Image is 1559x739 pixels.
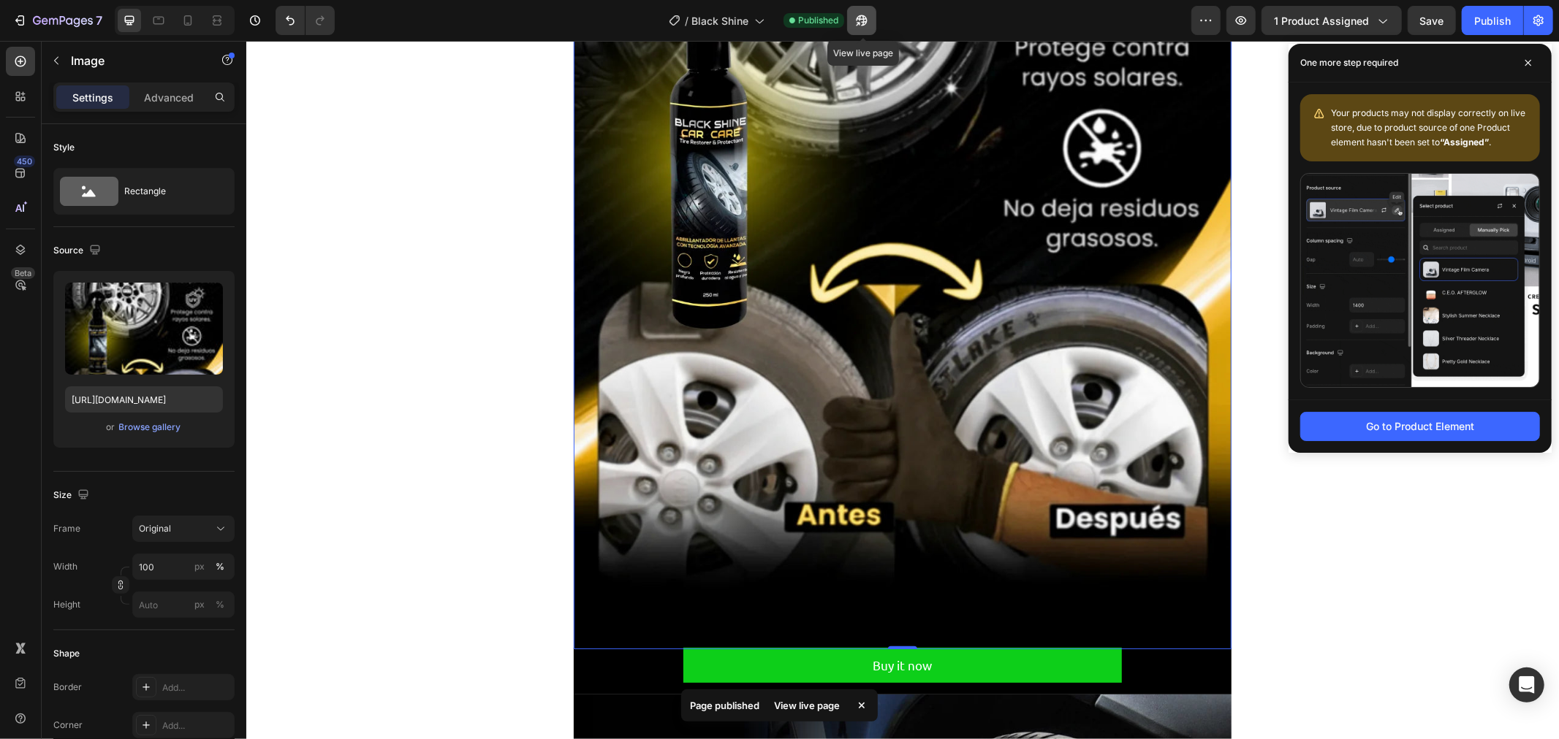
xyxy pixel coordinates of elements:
div: % [216,598,224,611]
button: Browse gallery [118,420,182,434]
div: Style [53,141,75,154]
div: Buy it now [627,616,686,633]
button: px [211,596,229,613]
span: 1 product assigned [1274,13,1369,28]
p: One more step required [1300,55,1398,70]
div: View live page [765,695,849,716]
input: https://example.com/image.jpg [65,386,223,413]
button: % [191,596,208,613]
div: px [194,560,205,573]
div: Browse gallery [119,421,181,434]
button: Original [132,516,235,542]
span: Black Shine [691,13,748,28]
div: Add... [162,681,231,694]
button: 1 product assigned [1262,6,1402,35]
span: or [107,418,115,436]
div: Source [53,241,104,261]
div: Open Intercom Messenger [1509,667,1544,702]
div: % [216,560,224,573]
label: Height [53,598,80,611]
img: preview-image [65,283,223,375]
div: Beta [11,267,35,279]
div: Rectangle [124,175,213,208]
span: Published [798,14,838,27]
iframe: Design area [246,41,1559,739]
div: Go to Product Element [1366,418,1474,434]
input: px% [132,554,235,580]
span: Original [139,522,171,535]
p: 7 [96,12,102,29]
p: Page published [690,698,759,713]
div: Publish [1474,13,1511,28]
div: Border [53,681,82,694]
div: Shape [53,647,80,660]
div: Size [53,486,92,505]
button: % [191,558,208,575]
div: 450 [14,156,35,167]
label: Frame [53,522,80,535]
div: Add... [162,719,231,732]
p: Settings [72,90,113,105]
b: “Assigned” [1440,137,1489,148]
button: Buy it now [437,607,876,642]
button: Publish [1462,6,1523,35]
button: Go to Product Element [1300,412,1540,441]
label: Width [53,560,77,573]
p: Image [71,52,195,69]
button: px [211,558,229,575]
span: Your products may not display correctly on live store, due to product source of one Product eleme... [1331,107,1525,148]
button: 7 [6,6,109,35]
span: / [685,13,689,28]
span: Save [1420,15,1444,27]
div: Undo/Redo [276,6,335,35]
button: Save [1408,6,1456,35]
div: px [194,598,205,611]
input: px% [132,591,235,618]
p: Advanced [144,90,194,105]
div: Corner [53,719,83,732]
